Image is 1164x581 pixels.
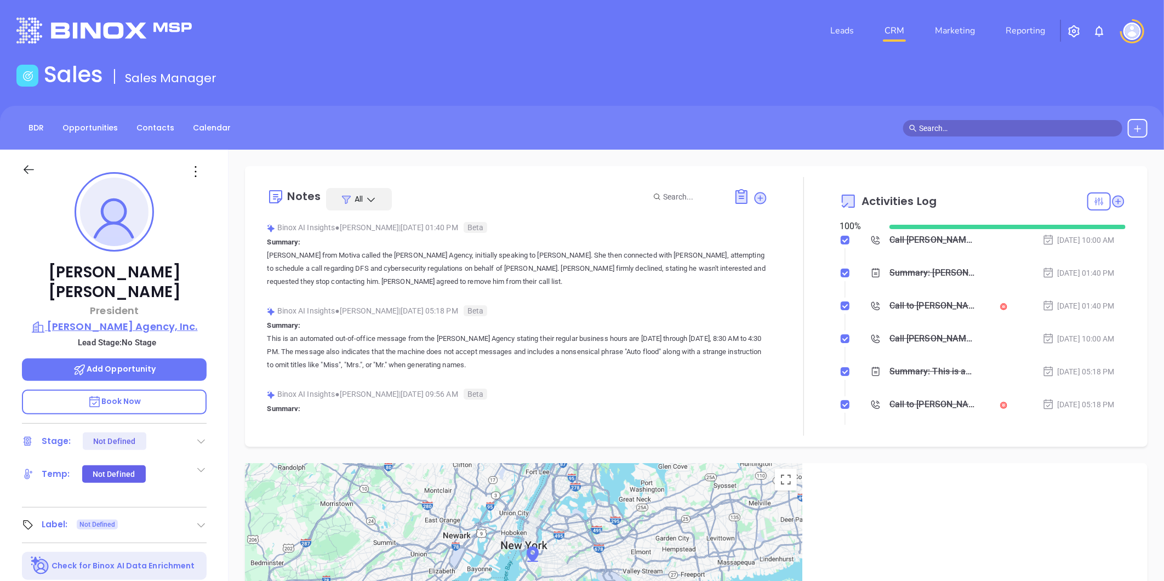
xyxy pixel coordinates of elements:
[840,220,876,233] div: 100 %
[919,122,1116,134] input: Search…
[186,119,237,137] a: Calendar
[880,20,909,42] a: CRM
[267,219,768,236] div: Binox AI Insights [PERSON_NAME] | [DATE] 01:40 PM
[464,222,487,233] span: Beta
[44,61,103,88] h1: Sales
[42,466,70,482] div: Temp:
[22,319,207,334] a: [PERSON_NAME] Agency, Inc.
[889,232,977,248] div: Call [PERSON_NAME] to follow up
[267,405,300,413] b: Summary:
[909,124,917,132] span: search
[1042,234,1115,246] div: [DATE] 10:00 AM
[1042,333,1115,345] div: [DATE] 10:00 AM
[16,18,192,43] img: logo
[93,432,135,450] div: Not Defined
[22,119,50,137] a: BDR
[464,305,487,316] span: Beta
[267,386,768,402] div: Binox AI Insights [PERSON_NAME] | [DATE] 09:56 AM
[31,556,50,576] img: Ai-Enrich-DaqCidB-.svg
[1042,366,1115,378] div: [DATE] 05:18 PM
[335,306,340,315] span: ●
[861,196,937,207] span: Activities Log
[287,191,321,202] div: Notes
[22,263,207,302] p: [PERSON_NAME] [PERSON_NAME]
[267,391,275,399] img: svg%3e
[88,396,141,407] span: Book Now
[826,20,858,42] a: Leads
[42,516,68,533] div: Label:
[889,331,977,347] div: Call [PERSON_NAME] to follow up
[889,396,977,413] div: Call to [PERSON_NAME]
[1042,300,1115,312] div: [DATE] 01:40 PM
[80,178,149,246] img: profile-user
[1093,25,1106,38] img: iconNotification
[52,560,195,572] p: Check for Binox AI Data Enrichment
[335,223,340,232] span: ●
[464,389,487,400] span: Beta
[267,321,300,329] b: Summary:
[27,335,207,350] p: Lead Stage: No Stage
[267,238,300,246] b: Summary:
[663,191,721,203] input: Search...
[1123,22,1141,40] img: user
[1042,398,1115,411] div: [DATE] 05:18 PM
[775,469,797,491] button: Toggle fullscreen view
[355,193,363,204] span: All
[267,332,768,372] p: This is an automated out-of-office message from the [PERSON_NAME] Agency stating their regular bu...
[79,519,115,531] span: Not Defined
[889,265,977,281] div: Summary: [PERSON_NAME] from Motiva called the [PERSON_NAME] Agency, initially speaking to [PERSON...
[130,119,181,137] a: Contacts
[42,433,71,449] div: Stage:
[889,363,977,380] div: Summary: This is an automated out-of-office message from the [PERSON_NAME] Agency stating their r...
[889,298,977,314] div: Call to [PERSON_NAME]
[56,119,124,137] a: Opportunities
[73,363,156,374] span: Add Opportunity
[1042,267,1115,279] div: [DATE] 01:40 PM
[22,303,207,318] p: President
[267,224,275,232] img: svg%3e
[931,20,979,42] a: Marketing
[267,249,768,288] p: [PERSON_NAME] from Motiva called the [PERSON_NAME] Agency, initially speaking to [PERSON_NAME]. S...
[1068,25,1081,38] img: iconSetting
[125,70,216,87] span: Sales Manager
[1001,20,1049,42] a: Reporting
[93,465,135,483] div: Not Defined
[267,307,275,316] img: svg%3e
[335,390,340,398] span: ●
[267,303,768,319] div: Binox AI Insights [PERSON_NAME] | [DATE] 05:18 PM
